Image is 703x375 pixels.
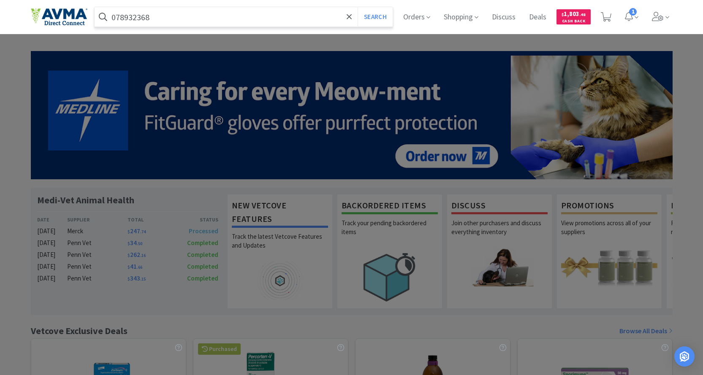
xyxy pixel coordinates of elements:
[526,13,550,21] a: Deals
[31,8,87,26] img: e4e33dab9f054f5782a47901c742baa9_102.png
[674,346,695,367] div: Open Intercom Messenger
[629,8,637,16] span: 1
[562,19,586,24] span: Cash Back
[489,13,519,21] a: Discuss
[562,12,564,17] span: $
[556,5,591,28] a: $1,803.48Cash Back
[358,7,393,27] button: Search
[579,12,586,17] span: . 48
[95,7,393,27] input: Search by item, sku, manufacturer, ingredient, size...
[562,10,586,18] span: 1,803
